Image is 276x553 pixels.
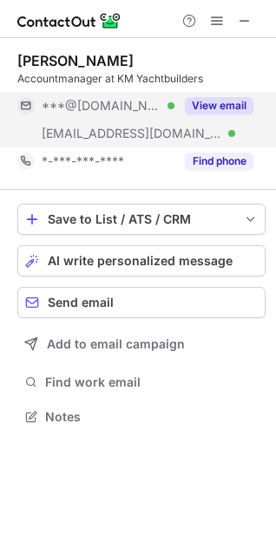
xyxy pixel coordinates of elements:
div: Save to List / ATS / CRM [48,212,235,226]
button: Notes [17,405,266,429]
span: Notes [45,409,259,425]
img: ContactOut v5.3.10 [17,10,122,31]
span: Send email [48,296,114,309]
div: Accountmanager at KM Yachtbuilders [17,71,266,87]
button: Reveal Button [185,153,253,170]
button: Find work email [17,370,266,394]
span: AI write personalized message [48,254,233,268]
span: Find work email [45,374,259,390]
button: Send email [17,287,266,318]
span: ***@[DOMAIN_NAME] [42,98,161,114]
button: AI write personalized message [17,245,266,276]
button: save-profile-one-click [17,204,266,235]
div: [PERSON_NAME] [17,52,134,69]
span: [EMAIL_ADDRESS][DOMAIN_NAME] [42,126,222,141]
button: Add to email campaign [17,329,266,360]
button: Reveal Button [185,97,253,114]
span: Add to email campaign [47,337,185,351]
